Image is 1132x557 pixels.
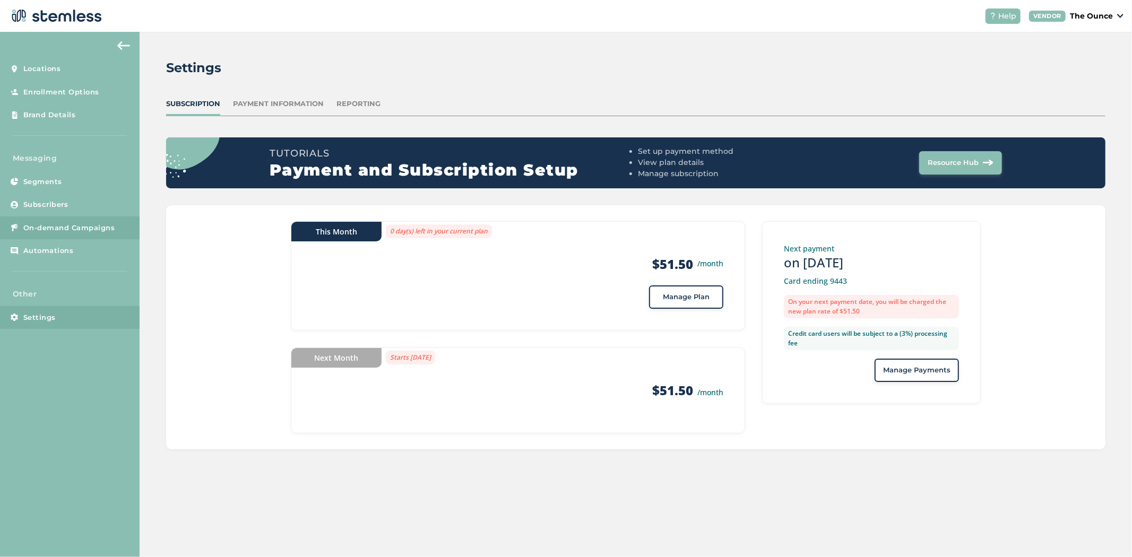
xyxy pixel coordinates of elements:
[928,158,979,168] span: Resource Hub
[233,99,324,109] div: Payment Information
[875,359,959,382] button: Manage Payments
[784,295,959,318] label: On your next payment date, you will be charged the new plan rate of $51.50
[23,223,115,233] span: On-demand Campaigns
[697,387,723,397] small: /month
[386,351,435,364] label: Starts [DATE]
[784,275,959,286] p: Card ending 9443
[23,87,99,98] span: Enrollment Options
[291,222,382,241] div: This Month
[166,99,220,109] div: Subscription
[638,157,818,168] li: View plan details
[784,327,959,350] label: Credit card users will be subject to a (3%) processing fee
[117,41,130,50] img: icon-arrow-back-accent-c549486e.svg
[336,99,381,109] div: Reporting
[23,177,62,187] span: Segments
[1079,506,1132,557] iframe: Chat Widget
[23,312,56,323] span: Settings
[270,146,634,161] h3: Tutorials
[23,199,68,210] span: Subscribers
[8,5,102,27] img: logo-dark-0685b13c.svg
[23,246,74,256] span: Automations
[386,224,492,238] label: 0 day(s) left in your current plan
[998,11,1016,22] span: Help
[638,146,818,157] li: Set up payment method
[652,256,693,273] strong: $51.50
[649,285,723,309] button: Manage Plan
[883,365,950,376] span: Manage Payments
[919,151,1002,175] button: Resource Hub
[784,243,959,254] p: Next payment
[1117,14,1124,18] img: icon_down-arrow-small-66adaf34.svg
[652,381,693,399] strong: $51.50
[697,258,723,269] small: /month
[291,348,382,368] div: Next Month
[638,168,818,179] li: Manage subscription
[990,13,996,19] img: icon-help-white-03924b79.svg
[150,101,220,177] img: circle_dots-9438f9e3.svg
[784,254,959,271] h3: on [DATE]
[270,161,634,180] h2: Payment and Subscription Setup
[1029,11,1066,22] div: VENDOR
[23,110,76,120] span: Brand Details
[663,292,710,302] span: Manage Plan
[166,58,221,77] h2: Settings
[1070,11,1113,22] p: The Ounce
[23,64,61,74] span: Locations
